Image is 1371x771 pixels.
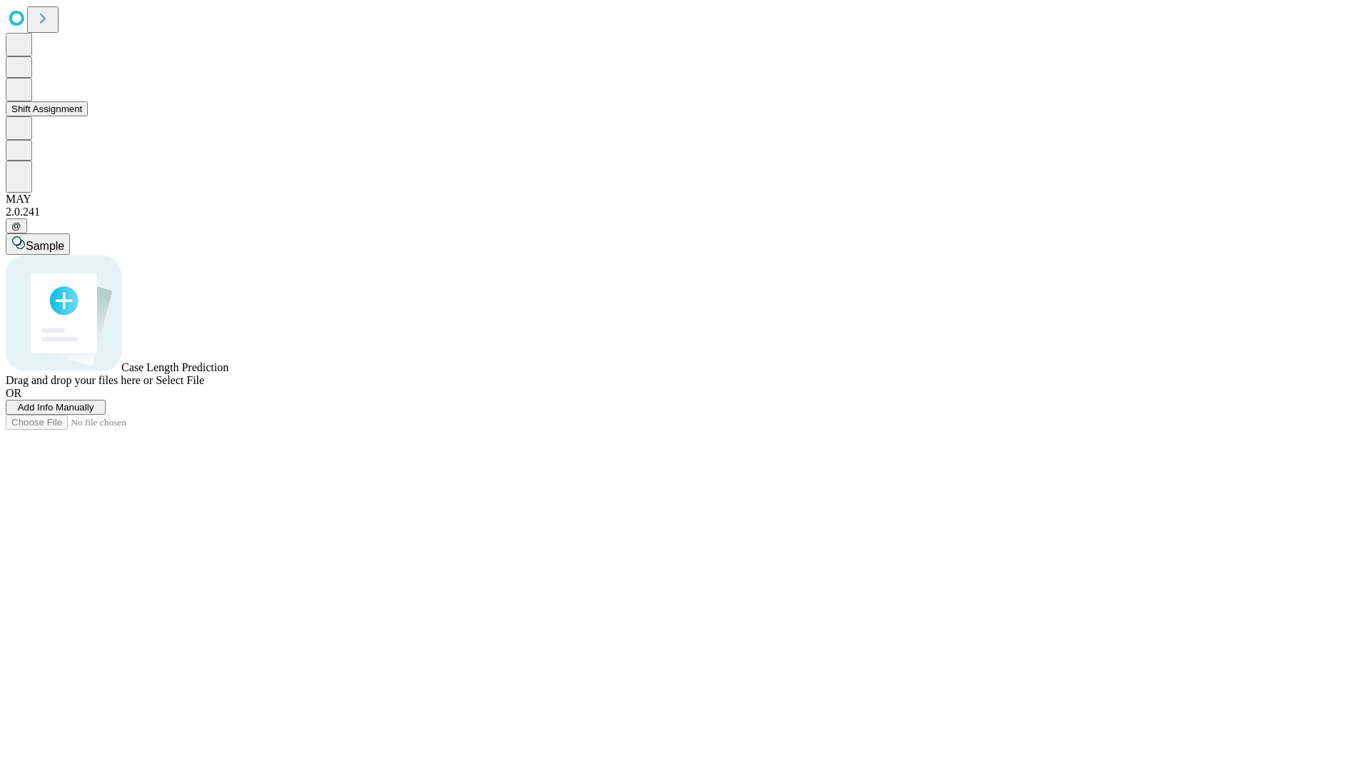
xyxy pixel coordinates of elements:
[6,218,27,233] button: @
[6,206,1365,218] div: 2.0.241
[6,374,153,386] span: Drag and drop your files here or
[6,193,1365,206] div: MAY
[6,233,70,255] button: Sample
[6,101,88,116] button: Shift Assignment
[6,400,106,415] button: Add Info Manually
[18,402,94,413] span: Add Info Manually
[121,361,228,373] span: Case Length Prediction
[11,221,21,231] span: @
[156,374,204,386] span: Select File
[26,240,64,252] span: Sample
[6,387,21,399] span: OR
